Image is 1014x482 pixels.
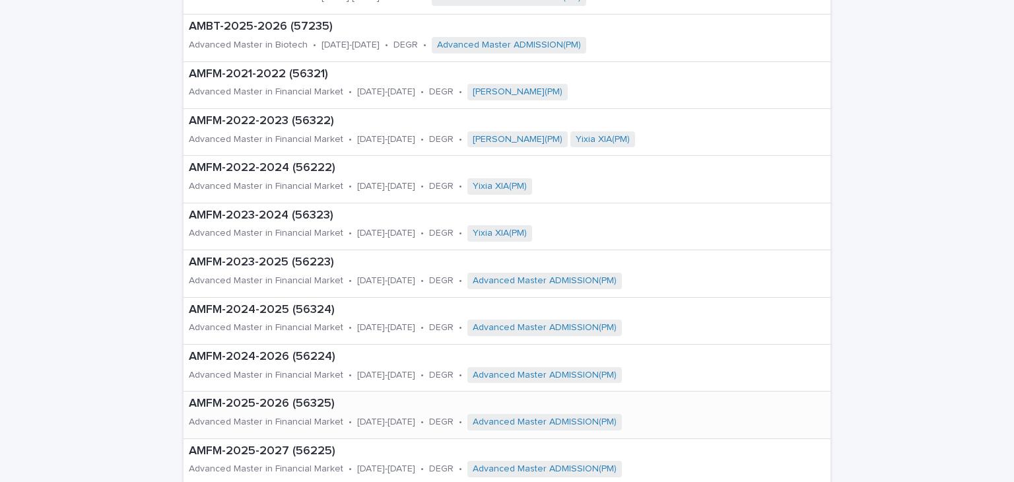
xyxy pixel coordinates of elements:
p: [DATE]-[DATE] [357,86,415,98]
p: Advanced Master in Financial Market [189,181,343,192]
p: Advanced Master in Financial Market [189,417,343,428]
p: • [421,86,424,98]
p: • [459,417,462,428]
p: [DATE]-[DATE] [357,275,415,287]
p: AMFM-2023-2025 (56223) [189,256,770,270]
p: DEGR [429,134,454,145]
a: Advanced Master ADMISSION(PM) [473,417,617,428]
p: [DATE]-[DATE] [357,181,415,192]
p: • [349,275,352,287]
p: • [421,464,424,475]
p: • [349,134,352,145]
p: • [459,322,462,333]
p: • [423,40,426,51]
p: • [421,370,424,381]
p: • [459,464,462,475]
a: AMFM-2023-2025 (56223)Advanced Master in Financial Market•[DATE]-[DATE]•DEGR•Advanced Master ADMI... [184,250,830,297]
p: DEGR [429,464,454,475]
a: AMFM-2024-2026 (56224)Advanced Master in Financial Market•[DATE]-[DATE]•DEGR•Advanced Master ADMI... [184,345,830,392]
p: DEGR [429,181,454,192]
a: [PERSON_NAME](PM) [473,86,562,98]
p: • [313,40,316,51]
p: • [385,40,388,51]
p: DEGR [429,322,454,333]
a: Yixia XIA(PM) [576,134,630,145]
p: • [349,370,352,381]
p: • [349,322,352,333]
a: Advanced Master ADMISSION(PM) [473,464,617,475]
a: Yixia XIA(PM) [473,181,527,192]
p: • [421,228,424,239]
p: AMFM-2021-2022 (56321) [189,67,710,82]
p: • [349,417,352,428]
p: DEGR [429,417,454,428]
p: • [421,417,424,428]
p: [DATE]-[DATE] [357,464,415,475]
p: Advanced Master in Financial Market [189,134,343,145]
p: DEGR [429,86,454,98]
p: DEGR [429,370,454,381]
p: • [421,181,424,192]
p: • [421,134,424,145]
p: • [459,181,462,192]
a: AMFM-2025-2026 (56325)Advanced Master in Financial Market•[DATE]-[DATE]•DEGR•Advanced Master ADMI... [184,392,830,438]
p: • [349,181,352,192]
p: AMFM-2022-2024 (56222) [189,161,681,176]
a: AMFM-2022-2024 (56222)Advanced Master in Financial Market•[DATE]-[DATE]•DEGR•Yixia XIA(PM) [184,156,830,203]
p: [DATE]-[DATE] [357,134,415,145]
p: • [421,275,424,287]
p: • [349,464,352,475]
p: • [349,86,352,98]
p: [DATE]-[DATE] [357,417,415,428]
p: • [459,275,462,287]
p: Advanced Master in Financial Market [189,86,343,98]
p: • [349,228,352,239]
p: Advanced Master in Financial Market [189,322,343,333]
a: AMFM-2023-2024 (56323)Advanced Master in Financial Market•[DATE]-[DATE]•DEGR•Yixia XIA(PM) [184,203,830,250]
p: [DATE]-[DATE] [321,40,380,51]
p: AMFM-2024-2025 (56324) [189,303,770,318]
p: AMFM-2025-2027 (56225) [189,444,771,459]
p: AMFM-2024-2026 (56224) [189,350,771,364]
p: • [459,134,462,145]
a: AMBT-2025-2026 (57235)Advanced Master in Biotech•[DATE]-[DATE]•DEGR•Advanced Master ADMISSION(PM) [184,15,830,61]
p: Advanced Master in Financial Market [189,228,343,239]
a: [PERSON_NAME](PM) [473,134,562,145]
p: AMFM-2022-2023 (56322) [189,114,783,129]
p: • [459,370,462,381]
p: • [459,228,462,239]
a: Advanced Master ADMISSION(PM) [473,322,617,333]
p: [DATE]-[DATE] [357,370,415,381]
a: Advanced Master ADMISSION(PM) [473,370,617,381]
a: AMFM-2022-2023 (56322)Advanced Master in Financial Market•[DATE]-[DATE]•DEGR•[PERSON_NAME](PM) Yi... [184,109,830,156]
p: DEGR [429,275,454,287]
a: Advanced Master ADMISSION(PM) [473,275,617,287]
p: AMBT-2025-2026 (57235) [189,20,733,34]
p: [DATE]-[DATE] [357,228,415,239]
a: Advanced Master ADMISSION(PM) [437,40,581,51]
p: Advanced Master in Financial Market [189,370,343,381]
p: • [459,86,462,98]
a: Yixia XIA(PM) [473,228,527,239]
p: Advanced Master in Biotech [189,40,308,51]
p: [DATE]-[DATE] [357,322,415,333]
p: AMFM-2023-2024 (56323) [189,209,679,223]
p: Advanced Master in Financial Market [189,275,343,287]
a: AMFM-2021-2022 (56321)Advanced Master in Financial Market•[DATE]-[DATE]•DEGR•[PERSON_NAME](PM) [184,62,830,109]
p: DEGR [393,40,418,51]
p: Advanced Master in Financial Market [189,464,343,475]
p: AMFM-2025-2026 (56325) [189,397,770,411]
p: DEGR [429,228,454,239]
a: AMFM-2024-2025 (56324)Advanced Master in Financial Market•[DATE]-[DATE]•DEGR•Advanced Master ADMI... [184,298,830,345]
p: • [421,322,424,333]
